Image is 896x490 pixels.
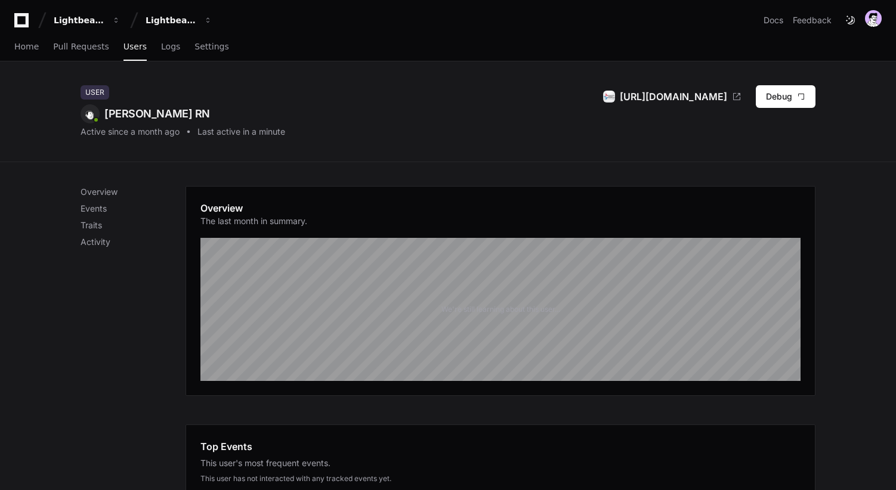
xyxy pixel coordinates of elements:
[49,10,125,31] button: Lightbeam Health
[200,215,307,227] p: The last month in summary.
[81,186,186,198] p: Overview
[194,43,228,50] span: Settings
[200,474,801,483] div: This user has not interacted with any tracked events yet.
[620,89,741,104] a: [URL][DOMAIN_NAME]
[14,33,39,61] a: Home
[81,104,285,123] div: [PERSON_NAME] RN
[146,14,197,26] div: Lightbeam Health Solutions
[200,457,801,469] div: This user's most frequent events.
[865,10,882,27] img: avatar
[620,89,727,104] span: [URL][DOMAIN_NAME]
[603,91,615,103] img: americanchoicehealthcare.com
[200,439,252,454] h1: Top Events
[141,10,217,31] button: Lightbeam Health Solutions
[161,33,180,61] a: Logs
[197,126,285,138] div: Last active in a minute
[123,43,147,50] span: Users
[200,201,307,215] h1: Overview
[81,203,186,215] p: Events
[54,14,105,26] div: Lightbeam Health
[161,43,180,50] span: Logs
[441,305,560,314] div: We're still learning about this user...
[764,14,783,26] a: Docs
[82,106,98,122] img: 10.svg
[793,14,832,26] button: Feedback
[81,85,109,100] div: User
[123,33,147,61] a: Users
[200,201,801,234] app-pz-page-link-header: Overview
[81,236,186,248] p: Activity
[81,219,186,231] p: Traits
[53,33,109,61] a: Pull Requests
[194,33,228,61] a: Settings
[53,43,109,50] span: Pull Requests
[14,43,39,50] span: Home
[81,126,180,138] div: Active since a month ago
[756,85,815,108] button: Debug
